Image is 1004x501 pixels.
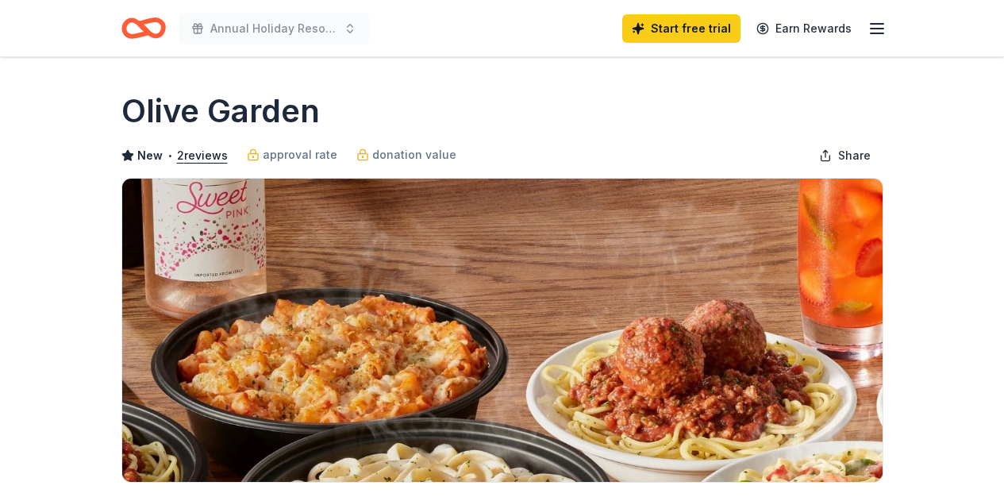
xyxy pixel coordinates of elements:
span: • [167,149,172,162]
a: donation value [356,145,456,164]
span: approval rate [263,145,337,164]
span: donation value [372,145,456,164]
a: approval rate [247,145,337,164]
span: New [137,146,163,165]
a: Start free trial [622,14,740,43]
span: Annual Holiday Resources Distribution- Christmas Drive [210,19,337,38]
span: Share [838,146,871,165]
button: Share [806,140,883,171]
a: Earn Rewards [747,14,861,43]
img: Image for Olive Garden [122,179,883,482]
button: 2reviews [177,146,228,165]
button: Annual Holiday Resources Distribution- Christmas Drive [179,13,369,44]
h1: Olive Garden [121,89,320,133]
a: Home [121,10,166,47]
